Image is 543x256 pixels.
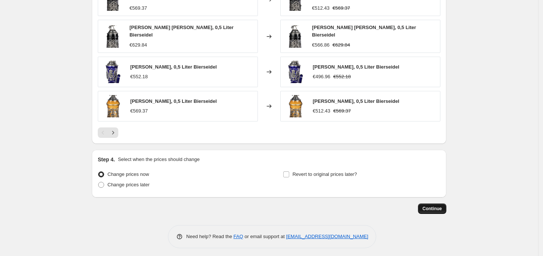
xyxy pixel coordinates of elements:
[333,4,350,12] strike: €569.37
[418,203,446,214] button: Continue
[102,61,124,83] img: 81BHuw-2zVL_80x.jpg
[129,4,147,12] div: €569.37
[333,107,351,115] strike: €569.37
[313,107,330,115] div: €512.43
[108,127,118,138] button: Next
[284,95,307,117] img: 81CSV7NeziL_80x.jpg
[286,234,368,239] a: [EMAIL_ADDRESS][DOMAIN_NAME]
[118,156,200,163] p: Select when the prices should change
[107,171,149,177] span: Change prices now
[293,171,357,177] span: Revert to original prices later?
[422,206,442,212] span: Continue
[313,64,399,70] span: [PERSON_NAME], 0,5 Liter Bierseidel
[312,4,330,12] div: €512.43
[313,73,330,80] div: €496.96
[313,98,399,104] span: [PERSON_NAME], 0,5 Liter Bierseidel
[102,25,124,48] img: 41yddG3rM6L_80x.jpg
[102,95,124,117] img: 81CSV7NeziL_80x.jpg
[130,107,148,115] div: €569.37
[333,73,351,80] strike: €552.18
[284,25,306,48] img: 41yddG3rM6L_80x.jpg
[129,25,234,38] span: [PERSON_NAME] [PERSON_NAME], 0,5 Liter Bierseidel
[129,41,147,49] div: €629.84
[130,64,217,70] span: [PERSON_NAME], 0,5 Liter Bierseidel
[333,41,350,49] strike: €629.84
[98,156,115,163] h2: Step 4.
[243,234,286,239] span: or email support at
[312,41,330,49] div: €566.86
[98,127,118,138] nav: Pagination
[130,73,148,80] div: €552.18
[234,234,243,239] a: FAQ
[107,182,150,187] span: Change prices later
[130,98,217,104] span: [PERSON_NAME], 0,5 Liter Bierseidel
[284,61,307,83] img: 81BHuw-2zVL_80x.jpg
[312,25,416,38] span: [PERSON_NAME] [PERSON_NAME], 0,5 Liter Bierseidel
[186,234,234,239] span: Need help? Read the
